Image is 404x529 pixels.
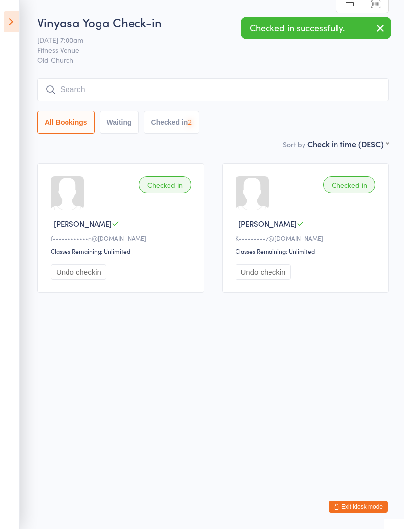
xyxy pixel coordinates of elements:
div: K•••••••••7@[DOMAIN_NAME] [236,234,379,242]
button: All Bookings [37,111,95,134]
div: Classes Remaining: Unlimited [51,247,194,255]
button: Waiting [100,111,139,134]
button: Exit kiosk mode [329,501,388,513]
span: [PERSON_NAME] [54,218,112,229]
span: [PERSON_NAME] [238,218,297,229]
div: Check in time (DESC) [307,139,389,149]
div: Checked in successfully. [241,17,391,39]
div: Checked in [323,176,375,193]
button: Checked in2 [144,111,200,134]
div: Checked in [139,176,191,193]
button: Undo checkin [51,264,106,280]
span: [DATE] 7:00am [37,35,373,45]
div: Classes Remaining: Unlimited [236,247,379,255]
span: Fitness Venue [37,45,373,55]
div: 2 [188,118,192,126]
label: Sort by [283,140,305,149]
div: f••••••••••••n@[DOMAIN_NAME] [51,234,194,242]
span: Old Church [37,55,389,65]
input: Search [37,78,389,101]
h2: Vinyasa Yoga Check-in [37,14,389,30]
button: Undo checkin [236,264,291,280]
